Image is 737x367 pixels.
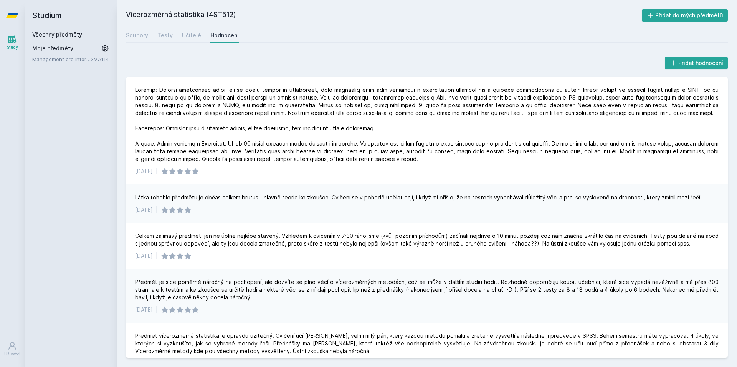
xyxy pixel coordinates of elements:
div: Látka tohohle předmětu je občas celkem brutus - hlavně teorie ke zkoušce. Cvičení se v pohodě udě... [135,194,705,201]
div: [DATE] [135,306,153,314]
a: Study [2,31,23,54]
span: Moje předměty [32,45,73,52]
a: Hodnocení [210,28,239,43]
a: Všechny předměty [32,31,82,38]
button: Přidat hodnocení [665,57,728,69]
a: Uživatel [2,337,23,361]
a: Management pro informatiky a statistiky [32,55,91,63]
a: Soubory [126,28,148,43]
div: Předmět je sice poměrně náročný na pochopení, ale dozvíte se plno věcí o vícerozměrných metodách,... [135,278,719,301]
div: | [156,168,158,175]
a: Učitelé [182,28,201,43]
div: | [156,306,158,314]
h2: Vícerozměrná statistika (4ST512) [126,9,642,22]
div: Testy [157,32,173,39]
div: [DATE] [135,206,153,214]
div: | [156,206,158,214]
div: Hodnocení [210,32,239,39]
a: Testy [157,28,173,43]
button: Přidat do mých předmětů [642,9,728,22]
div: Soubory [126,32,148,39]
div: Uživatel [4,351,20,357]
a: 3MA114 [91,56,109,62]
div: [DATE] [135,168,153,175]
div: Předmět vícerozměrná statistika je opravdu užitečný. Cvičení učí [PERSON_NAME], velmi milý pán, k... [135,332,719,355]
div: [DATE] [135,252,153,260]
div: | [156,252,158,260]
div: Loremip: Dolorsi ametconsec adipi, eli se doeiu tempor in utlaboreet, dolo magnaaliq enim adm ven... [135,86,719,163]
div: Učitelé [182,32,201,39]
div: Study [7,45,18,50]
div: Celkem zajímavý předmět, jen ne úplně nejlépe stavěný. Vzhledem k cvičením v 7:30 ráno jsme (kvůl... [135,232,719,247]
